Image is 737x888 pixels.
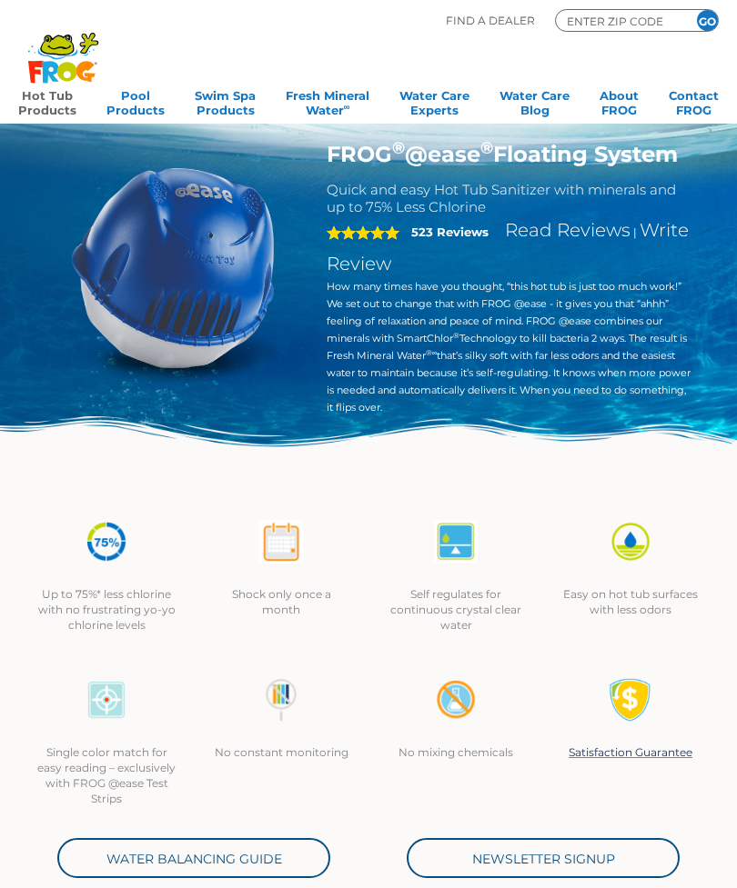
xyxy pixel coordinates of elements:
[609,520,652,564] img: icon-atease-easy-on
[480,138,493,158] sup: ®
[387,744,525,760] p: No mixing chemicals
[327,225,399,240] span: 5
[327,278,692,416] p: How many times have you thought, “this hot tub is just too much work!” We set out to change that ...
[505,219,631,241] a: Read Reviews
[37,744,176,806] p: Single color match for easy reading – exclusively with FROG @ease Test Strips
[446,9,535,32] p: Find A Dealer
[37,586,176,633] p: Up to 75%* less chlorine with no frustrating yo-yo chlorine levels
[500,83,570,119] a: Water CareBlog
[434,678,478,722] img: no-mixing1
[453,331,459,340] sup: ®
[697,10,718,31] input: GO
[609,678,652,722] img: Satisfaction Guarantee Icon
[633,225,637,239] span: |
[426,348,438,357] sup: ®∞
[212,744,350,760] p: No constant monitoring
[327,181,692,215] h2: Quick and easy Hot Tub Sanitizer with minerals and up to 75% Less Chlorine
[286,83,369,119] a: Fresh MineralWater∞
[344,102,350,112] sup: ∞
[106,83,165,119] a: PoolProducts
[259,678,303,722] img: no-constant-monitoring1
[411,224,489,239] strong: 523 Reviews
[561,586,700,617] p: Easy on hot tub surfaces with less odors
[85,520,128,564] img: icon-atease-75percent-less
[327,141,692,167] h1: FROG @ease Floating System
[399,83,469,119] a: Water CareExperts
[85,678,128,722] img: icon-atease-color-match
[600,83,639,119] a: AboutFROG
[212,586,350,617] p: Shock only once a month
[18,83,76,119] a: Hot TubProducts
[569,745,692,759] a: Satisfaction Guarantee
[387,586,525,633] p: Self regulates for continuous crystal clear water
[434,520,478,564] img: atease-icon-self-regulates
[57,838,330,878] a: Water Balancing Guide
[392,138,405,158] sup: ®
[669,83,719,119] a: ContactFROG
[407,838,680,878] a: Newsletter Signup
[46,141,299,394] img: hot-tub-product-atease-system.png
[195,83,256,119] a: Swim SpaProducts
[259,520,303,564] img: atease-icon-shock-once
[18,9,108,84] img: Frog Products Logo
